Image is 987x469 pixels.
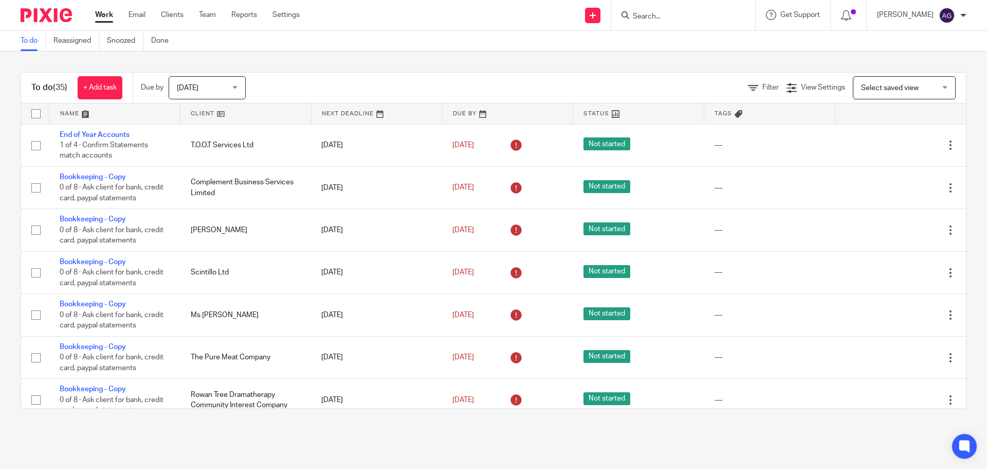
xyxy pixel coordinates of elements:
[780,11,820,19] span: Get Support
[60,396,163,414] span: 0 of 8 · Ask client for bank, credit card, paypal statements
[583,350,630,363] span: Not started
[311,336,442,378] td: [DATE]
[107,31,143,51] a: Snoozed
[53,31,99,51] a: Reassigned
[60,131,130,138] a: End of Year Accounts
[939,7,955,24] img: svg%3E
[231,10,257,20] a: Reports
[60,301,126,308] a: Bookkeeping - Copy
[151,31,176,51] a: Done
[715,267,825,277] div: ---
[311,124,442,166] td: [DATE]
[21,31,46,51] a: To do
[141,82,163,93] p: Due by
[78,76,122,99] a: + Add task
[715,352,825,362] div: ---
[311,209,442,251] td: [DATE]
[311,379,442,421] td: [DATE]
[161,10,184,20] a: Clients
[60,142,148,160] span: 1 of 4 · Confirm Statements match accounts
[452,142,474,149] span: [DATE]
[60,184,163,202] span: 0 of 8 · Ask client for bank, credit card, paypal statements
[861,84,919,92] span: Select saved view
[715,225,825,235] div: ---
[60,343,126,351] a: Bookkeeping - Copy
[21,8,72,22] img: Pixie
[452,184,474,192] span: [DATE]
[452,269,474,276] span: [DATE]
[452,396,474,404] span: [DATE]
[583,392,630,405] span: Not started
[180,251,312,293] td: Scintillo Ltd
[715,395,825,405] div: ---
[311,251,442,293] td: [DATE]
[311,294,442,336] td: [DATE]
[452,227,474,234] span: [DATE]
[583,222,630,235] span: Not started
[715,140,825,150] div: ---
[801,84,845,91] span: View Settings
[60,216,126,223] a: Bookkeeping - Copy
[60,227,163,245] span: 0 of 8 · Ask client for bank, credit card, paypal statements
[95,10,113,20] a: Work
[60,269,163,287] span: 0 of 8 · Ask client for bank, credit card, paypal statements
[583,265,630,278] span: Not started
[180,166,312,209] td: Complement Business Services Limited
[583,137,630,150] span: Not started
[715,310,825,320] div: ---
[53,83,67,92] span: (35)
[180,379,312,421] td: Rowan Tree Dramatherapy Community Interest Company
[60,173,126,181] a: Bookkeeping - Copy
[180,124,312,166] td: T.O.O.T Services Ltd
[177,84,198,92] span: [DATE]
[199,10,216,20] a: Team
[60,311,163,329] span: 0 of 8 · Ask client for bank, credit card, paypal statements
[60,386,126,393] a: Bookkeeping - Copy
[129,10,145,20] a: Email
[180,336,312,378] td: The Pure Meat Company
[715,183,825,193] div: ---
[60,258,126,266] a: Bookkeeping - Copy
[272,10,300,20] a: Settings
[583,307,630,320] span: Not started
[632,12,724,22] input: Search
[311,166,442,209] td: [DATE]
[180,209,312,251] td: [PERSON_NAME]
[452,354,474,361] span: [DATE]
[180,294,312,336] td: Ms [PERSON_NAME]
[583,180,630,193] span: Not started
[715,111,732,116] span: Tags
[762,84,779,91] span: Filter
[31,82,67,93] h1: To do
[877,10,934,20] p: [PERSON_NAME]
[452,311,474,319] span: [DATE]
[60,354,163,372] span: 0 of 8 · Ask client for bank, credit card, paypal statements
